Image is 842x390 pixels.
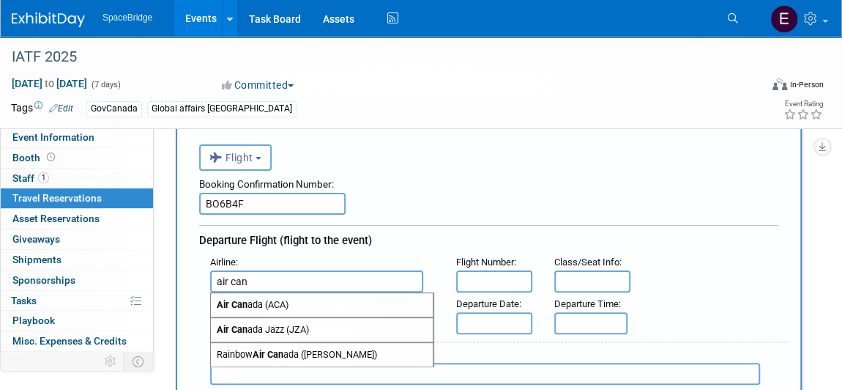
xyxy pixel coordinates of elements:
[1,229,153,249] a: Giveaways
[12,274,75,286] span: Sponsorships
[12,314,55,326] span: Playbook
[12,172,49,184] span: Staff
[1,169,153,188] a: Staff1
[770,5,798,33] img: Elizabeth Gelerman
[199,234,372,247] span: Departure Flight (flight to the event)
[456,257,516,268] small: :
[217,299,247,310] strong: Air Can
[49,103,73,114] a: Edit
[1,291,153,311] a: Tasks
[12,131,94,143] span: Event Information
[698,76,824,98] div: Event Format
[98,352,124,371] td: Personalize Event Tab Strip
[1,148,153,168] a: Booth
[11,100,73,117] td: Tags
[86,101,142,117] div: GovCanada
[11,77,88,90] span: [DATE] [DATE]
[199,144,272,171] button: Flight
[456,298,521,309] small: :
[554,257,622,268] small: :
[554,257,619,268] span: Class/Seat Info
[211,293,433,317] span: ada (ACA)
[1,209,153,229] a: Asset Reservations
[12,213,100,224] span: Asset Reservations
[456,298,519,309] span: Departure Date
[783,100,823,108] div: Event Rating
[211,343,433,367] span: Rainbow ada ([PERSON_NAME])
[12,152,58,163] span: Booth
[103,12,152,23] span: SpaceBridge
[211,318,433,342] span: ada Jazz (JZA)
[554,298,619,309] span: Departure Time
[789,79,824,90] div: In-Person
[147,101,297,117] div: Global affairs [GEOGRAPHIC_DATA]
[12,233,60,245] span: Giveaways
[1,331,153,351] a: Misc. Expenses & Credits
[124,352,154,371] td: Toggle Event Tabs
[12,254,62,265] span: Shipments
[217,324,247,335] strong: Air Can
[554,298,621,309] small: :
[772,78,787,90] img: Format-Inperson.png
[1,250,153,270] a: Shipments
[210,257,238,268] small: :
[8,6,558,21] body: Rich Text Area. Press ALT-0 for help.
[217,78,299,92] button: Committed
[1,271,153,290] a: Sponsorships
[1,311,153,331] a: Playbook
[44,152,58,163] span: Booth not reserved yet
[1,128,153,147] a: Event Information
[7,44,744,70] div: IATF 2025
[11,295,37,306] span: Tasks
[253,349,283,360] strong: Air Can
[199,171,778,193] div: Booking Confirmation Number:
[209,152,253,163] span: Flight
[456,257,514,268] span: Flight Number
[210,257,236,268] span: Airline
[12,12,85,27] img: ExhibitDay
[90,80,121,89] span: (7 days)
[42,78,56,89] span: to
[12,335,127,347] span: Misc. Expenses & Credits
[38,172,49,183] span: 1
[12,192,102,204] span: Travel Reservations
[1,188,153,208] a: Travel Reservations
